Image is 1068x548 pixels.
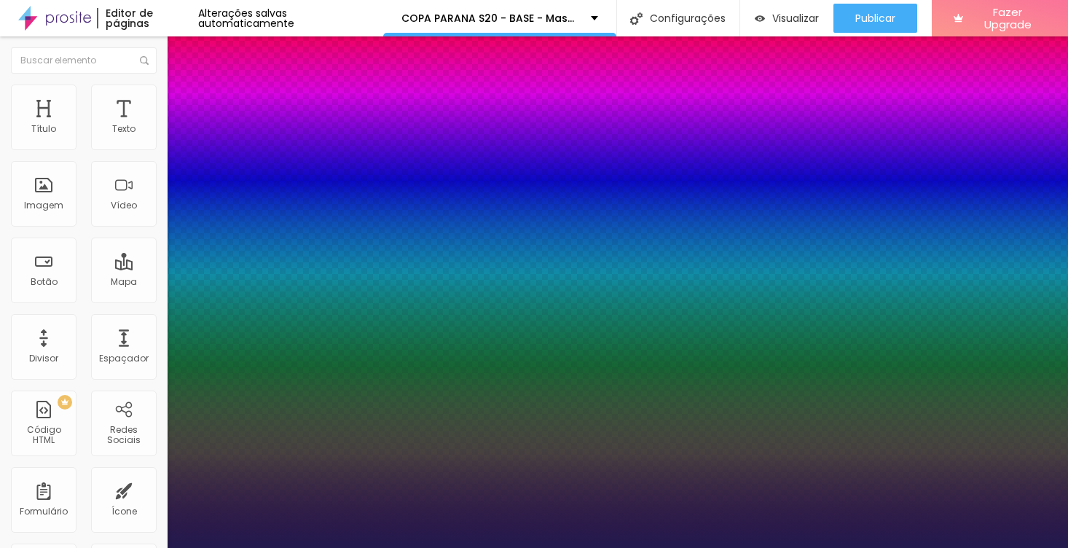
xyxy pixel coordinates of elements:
button: Visualizar [740,4,833,33]
p: COPA PARANA S20 - BASE - Masculino [401,13,580,23]
div: Espaçador [99,353,149,364]
div: Editor de páginas [97,8,198,28]
div: Divisor [29,353,58,364]
div: Alterações salvas automaticamente [198,8,383,28]
div: Texto [112,124,136,134]
div: Formulário [20,506,68,517]
img: Icone [140,56,149,65]
input: Buscar elemento [11,47,157,74]
div: Código HTML [15,425,72,446]
img: Icone [630,12,643,25]
span: Fazer Upgrade [969,6,1046,31]
div: Imagem [24,200,63,211]
span: Visualizar [772,12,819,24]
img: view-1.svg [755,12,764,25]
button: Publicar [833,4,917,33]
div: Redes Sociais [95,425,152,446]
div: Título [31,124,56,134]
div: Botão [31,277,58,287]
div: Ícone [111,506,137,517]
div: Mapa [111,277,137,287]
span: Publicar [855,12,895,24]
div: Vídeo [111,200,137,211]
